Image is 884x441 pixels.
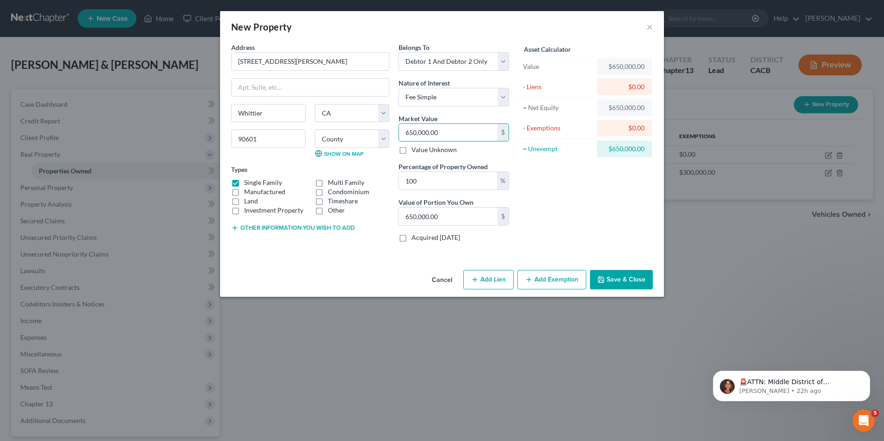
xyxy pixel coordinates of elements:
div: $0.00 [604,123,645,133]
div: Value [523,62,593,71]
a: Show on Map [315,150,363,157]
iframe: Intercom live chat [853,410,875,432]
div: $ [497,124,509,141]
div: = Unexempt [523,144,593,153]
button: Cancel [424,271,460,289]
input: Enter zip... [231,129,306,148]
input: 0.00 [399,208,497,225]
label: Land [244,196,258,206]
div: = Net Equity [523,103,593,112]
label: Multi Family [328,178,364,187]
label: Value of Portion You Own [399,197,473,207]
div: - Liens [523,82,593,92]
label: Nature of Interest [399,78,450,88]
label: Timeshare [328,196,358,206]
input: Enter address... [232,53,389,70]
span: 5 [872,410,879,417]
div: $0.00 [604,82,645,92]
label: Manufactured [244,187,285,196]
label: Investment Property [244,206,303,215]
span: Address [231,43,255,51]
button: Save & Close [590,270,653,289]
label: Condominium [328,187,369,196]
input: 0.00 [399,124,497,141]
div: New Property [231,20,292,33]
input: Enter city... [232,104,305,122]
input: 0.00 [399,172,497,190]
label: Market Value [399,114,437,123]
div: $650,000.00 [604,62,645,71]
span: Belongs To [399,43,430,51]
div: $ [497,208,509,225]
label: Types [231,165,247,174]
div: $650,000.00 [604,144,645,153]
label: Single Family [244,178,282,187]
div: - Exemptions [523,123,593,133]
div: % [497,172,509,190]
input: Apt, Suite, etc... [232,79,389,96]
label: Other [328,206,345,215]
label: Asset Calculator [524,44,571,54]
button: Other information you wish to add [231,224,355,232]
label: Value Unknown [411,145,457,154]
button: × [646,21,653,32]
iframe: Intercom notifications message [699,351,884,416]
label: Acquired [DATE] [411,233,460,242]
button: Add Exemption [517,270,586,289]
button: Add Lien [463,270,514,289]
label: Percentage of Property Owned [399,162,488,171]
div: $650,000.00 [604,103,645,112]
